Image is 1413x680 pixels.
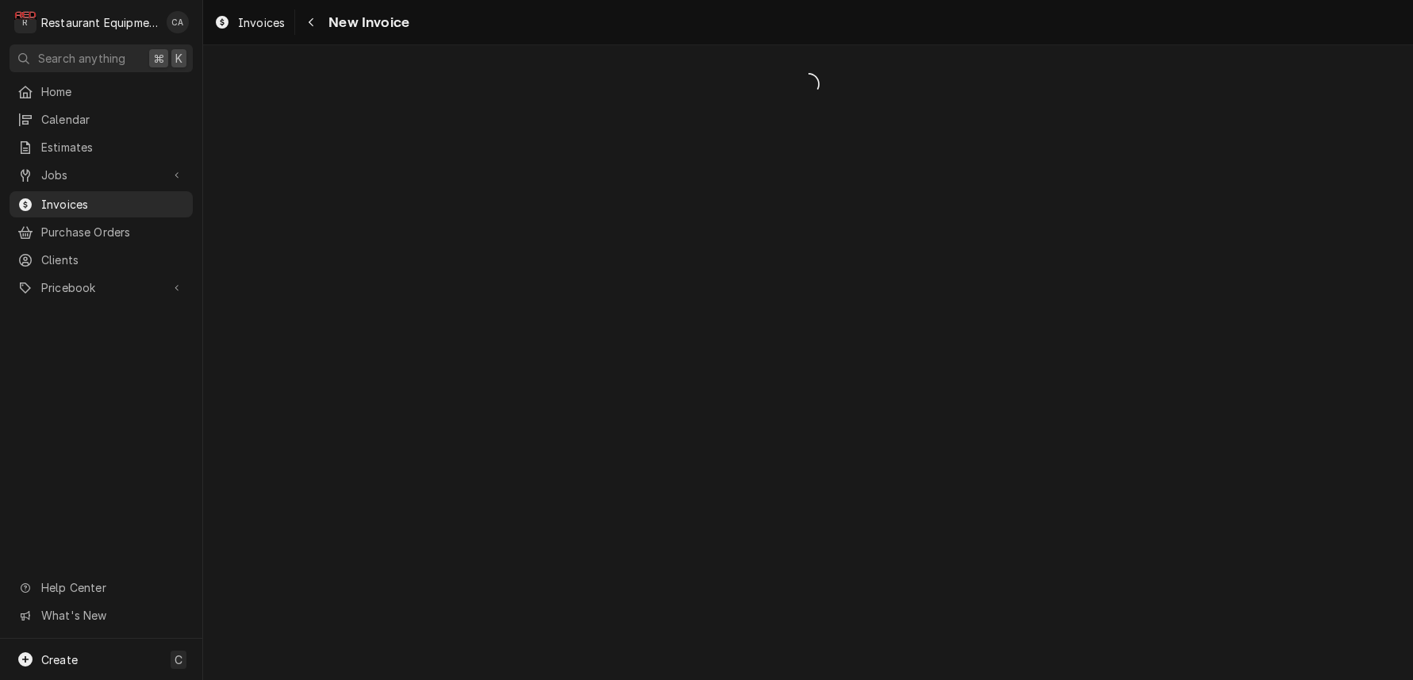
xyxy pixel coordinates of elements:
[41,579,183,596] span: Help Center
[10,574,193,601] a: Go to Help Center
[10,162,193,188] a: Go to Jobs
[153,50,164,67] span: ⌘
[167,11,189,33] div: Chrissy Adams's Avatar
[41,653,78,667] span: Create
[298,10,324,35] button: Navigate back
[238,14,285,31] span: Invoices
[10,134,193,160] a: Estimates
[208,10,291,36] a: Invoices
[10,219,193,245] a: Purchase Orders
[38,50,125,67] span: Search anything
[10,247,193,273] a: Clients
[167,11,189,33] div: CA
[10,79,193,105] a: Home
[41,83,185,100] span: Home
[41,196,185,213] span: Invoices
[10,602,193,628] a: Go to What's New
[41,14,158,31] div: Restaurant Equipment Diagnostics
[10,106,193,133] a: Calendar
[41,279,161,296] span: Pricebook
[41,139,185,156] span: Estimates
[10,275,193,301] a: Go to Pricebook
[41,167,161,183] span: Jobs
[175,651,182,668] span: C
[324,12,409,33] span: New Invoice
[41,224,185,240] span: Purchase Orders
[41,607,183,624] span: What's New
[41,252,185,268] span: Clients
[14,11,36,33] div: R
[10,191,193,217] a: Invoices
[41,111,185,128] span: Calendar
[203,67,1413,101] span: Loading...
[14,11,36,33] div: Restaurant Equipment Diagnostics's Avatar
[10,44,193,72] button: Search anything⌘K
[175,50,182,67] span: K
